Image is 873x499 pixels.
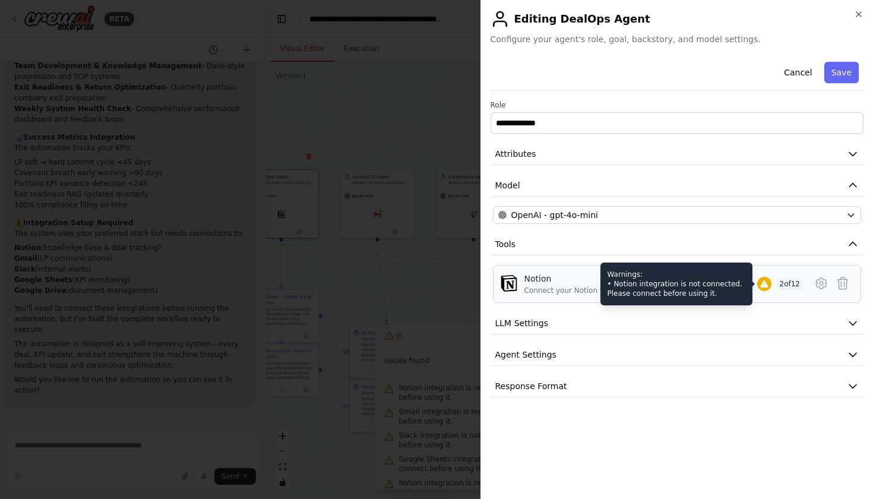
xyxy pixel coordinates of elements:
span: Model [495,179,520,191]
button: Response Format [491,375,864,397]
span: Configure your agent's role, goal, backstory, and model settings. [491,33,864,45]
span: Agent Settings [495,349,556,361]
span: OpenAI - gpt-4o-mini [511,209,598,221]
button: Model [491,175,864,197]
button: Cancel [777,62,819,83]
div: Connect your Notion workspace [524,286,638,295]
div: Warnings: • Notion integration is not connected. Please connect before using it. [600,263,752,305]
h2: Editing DealOps Agent [491,10,864,29]
span: Attributes [495,148,536,160]
span: Response Format [495,380,567,392]
button: Configure tool [811,273,832,294]
button: Tools [491,233,864,255]
span: LLM Settings [495,317,549,329]
span: 2 of 12 [776,278,804,290]
button: Attributes [491,143,864,165]
label: Role [491,100,864,110]
button: OpenAI - gpt-4o-mini [493,206,862,224]
div: Notion [524,273,638,285]
button: Delete tool [832,273,853,294]
img: Notion [501,275,517,292]
span: Tools [495,238,516,250]
button: Agent Settings [491,344,864,366]
button: Save [824,62,859,83]
button: LLM Settings [491,312,864,334]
